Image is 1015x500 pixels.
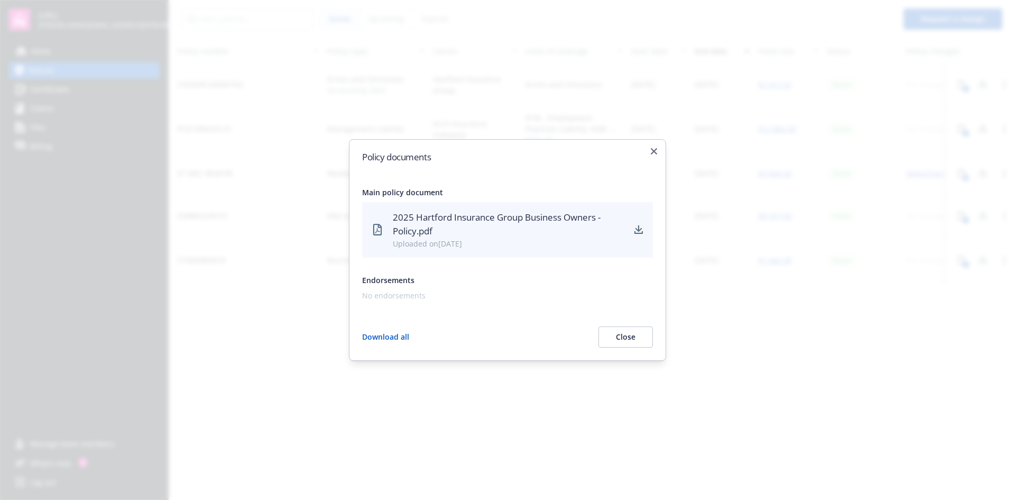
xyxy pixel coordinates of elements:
[362,152,653,161] h2: Policy documents
[393,211,624,239] div: 2025 Hartford Insurance Group Business Owners - Policy.pdf
[633,224,644,237] a: download
[393,238,624,249] div: Uploaded on [DATE]
[362,290,649,301] div: No endorsements
[362,275,653,286] div: Endorsements
[362,187,653,198] div: Main policy document
[598,326,653,348] button: Close
[362,326,409,348] button: Download all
